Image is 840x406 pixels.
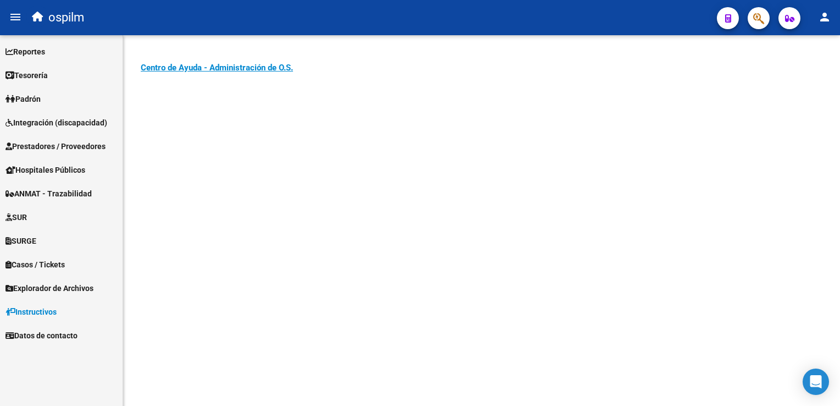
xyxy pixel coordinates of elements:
[5,140,106,152] span: Prestadores / Proveedores
[5,117,107,129] span: Integración (discapacidad)
[5,235,36,247] span: SURGE
[5,259,65,271] span: Casos / Tickets
[5,69,48,81] span: Tesorería
[9,10,22,24] mat-icon: menu
[5,211,27,223] span: SUR
[48,6,84,30] span: ospilm
[5,282,93,294] span: Explorador de Archivos
[5,46,45,58] span: Reportes
[5,93,41,105] span: Padrón
[818,10,831,24] mat-icon: person
[5,188,92,200] span: ANMAT - Trazabilidad
[5,330,78,342] span: Datos de contacto
[5,306,57,318] span: Instructivos
[141,63,293,73] a: Centro de Ayuda - Administración de O.S.
[5,164,85,176] span: Hospitales Públicos
[803,369,829,395] div: Open Intercom Messenger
